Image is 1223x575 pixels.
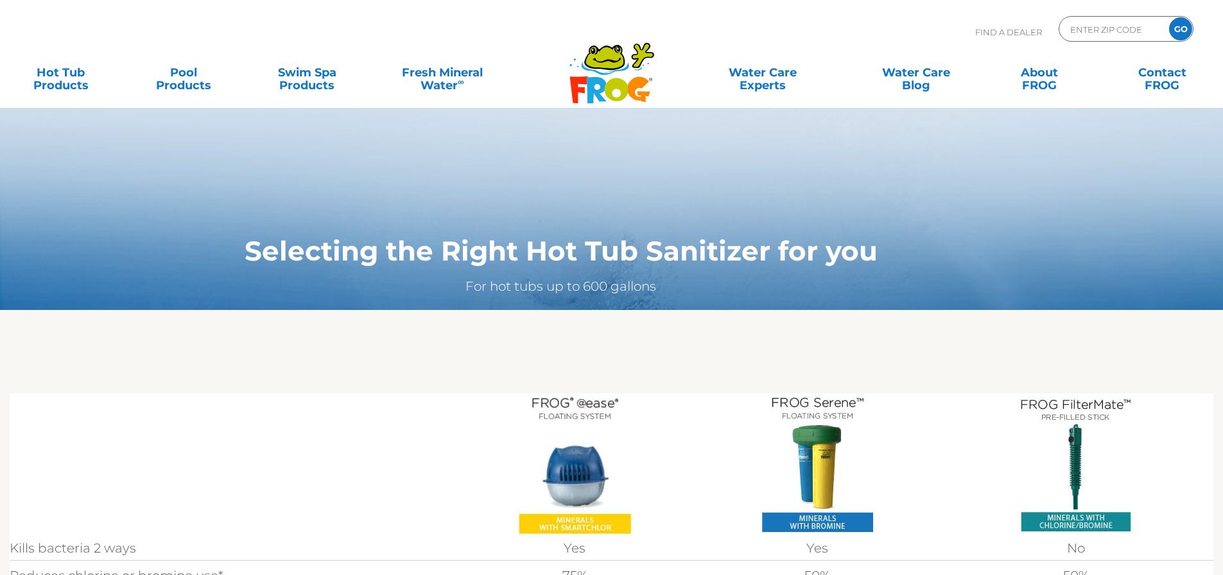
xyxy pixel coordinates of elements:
a: Hot TubProducts [13,60,108,85]
img: Frog Products Logo [562,26,661,104]
sup: ∞ [458,76,464,87]
p: For hot tubs up to 600 gallons [29,276,1093,296]
a: PoolProducts [136,60,232,85]
td: Yes [696,537,939,559]
a: AboutFROG [991,60,1087,85]
a: Swim SpaProducts [259,60,355,85]
a: Fresh MineralWater∞ [382,60,502,85]
td: No [939,537,1213,559]
a: Water CareBlog [868,60,964,85]
input: GO [1169,17,1192,40]
td: Yes [453,537,696,559]
p: Find A Dealer [975,16,1042,48]
td: Kills bacteria 2 ways [10,537,453,559]
a: ContactFROG [1115,60,1210,85]
a: Water CareExperts [685,60,840,85]
h1: Selecting the Right Hot Tub Sanitizer for you [29,236,1093,266]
